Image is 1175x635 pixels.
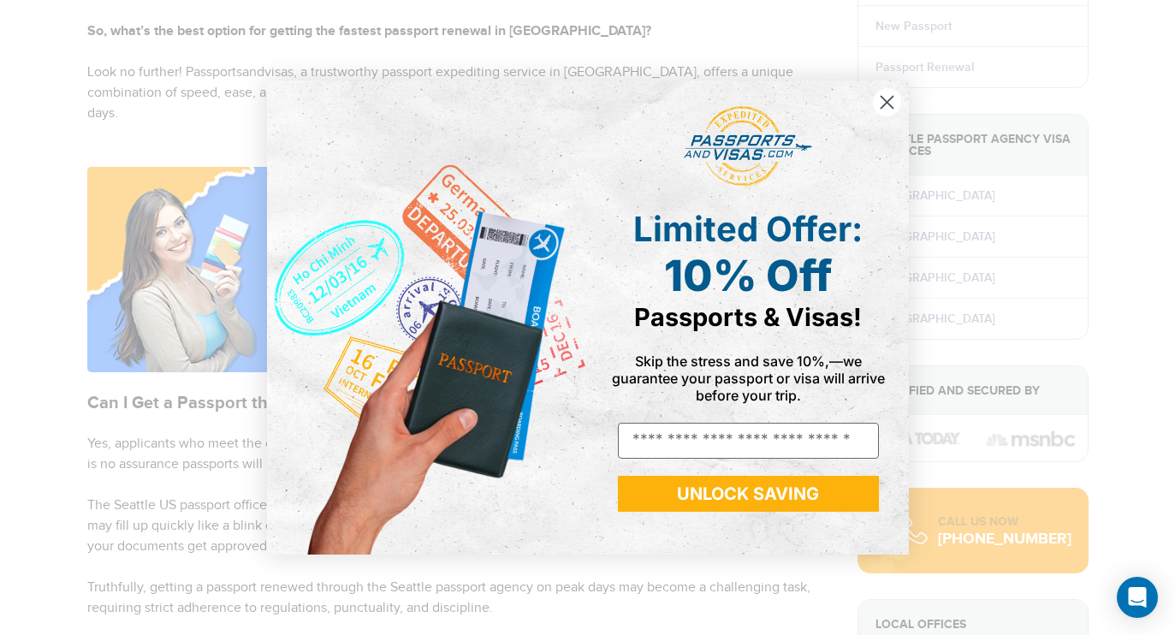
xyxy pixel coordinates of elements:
[664,250,832,301] span: 10% Off
[633,208,863,250] span: Limited Offer:
[618,476,879,512] button: UNLOCK SAVING
[612,353,885,404] span: Skip the stress and save 10%,—we guarantee your passport or visa will arrive before your trip.
[684,106,812,187] img: passports and visas
[872,87,902,117] button: Close dialog
[1117,577,1158,618] div: Open Intercom Messenger
[267,80,588,554] img: de9cda0d-0715-46ca-9a25-073762a91ba7.png
[634,302,862,332] span: Passports & Visas!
